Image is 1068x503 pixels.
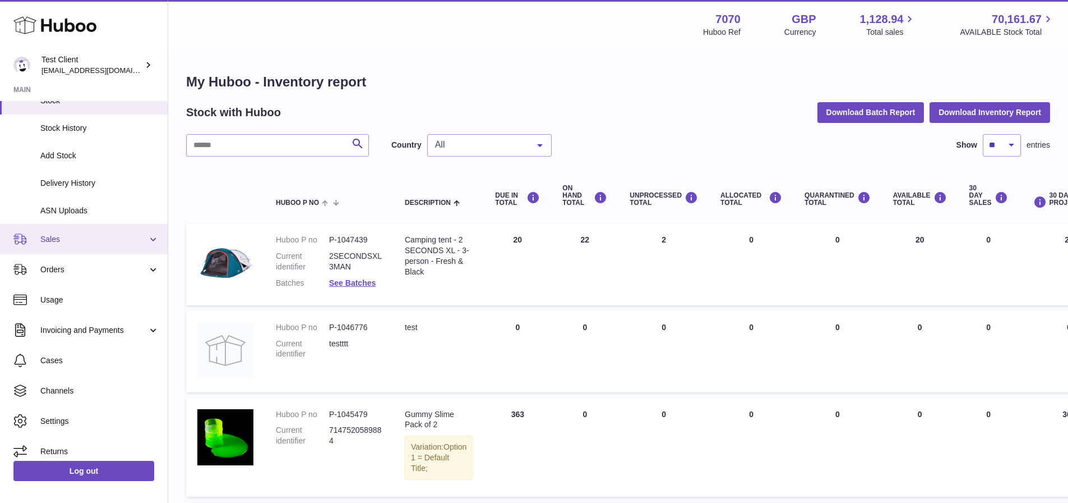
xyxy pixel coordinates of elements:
span: entries [1027,140,1050,150]
div: 30 DAY SALES [969,185,1008,207]
div: Camping tent - 2 SECONDS XL - 3-person - Fresh & Black [405,235,473,277]
span: Huboo P no [276,199,319,207]
span: Orders [40,264,147,275]
td: 363 [484,398,551,497]
strong: 7070 [715,12,741,27]
span: Settings [40,416,159,427]
span: Option 1 = Default Title; [411,442,466,473]
span: AVAILABLE Stock Total [960,27,1055,38]
dd: testttt [329,339,382,360]
span: Invoicing and Payments [40,325,147,336]
img: product image [197,409,253,465]
span: 1,128.94 [860,12,904,27]
label: Country [391,140,422,150]
td: 0 [484,311,551,392]
td: 0 [551,398,618,497]
button: Download Inventory Report [930,102,1050,122]
span: 0 [835,323,840,332]
div: Gummy Slime Pack of 2 [405,409,473,431]
dt: Current identifier [276,251,329,272]
div: Huboo Ref [703,27,741,38]
dt: Huboo P no [276,409,329,420]
h1: My Huboo - Inventory report [186,73,1050,91]
span: Channels [40,386,159,396]
span: Cases [40,355,159,366]
a: See Batches [329,278,376,287]
button: Download Batch Report [817,102,924,122]
span: Usage [40,295,159,305]
label: Show [956,140,977,150]
dt: Batches [276,278,329,289]
dt: Current identifier [276,425,329,446]
dd: P-1045479 [329,409,382,420]
span: Total sales [866,27,916,38]
td: 0 [958,311,1019,392]
a: Log out [13,461,154,481]
span: Stock History [40,123,159,134]
dd: P-1046776 [329,322,382,333]
td: 0 [958,398,1019,497]
td: 0 [709,223,793,305]
span: Returns [40,446,159,457]
span: All [432,139,529,150]
dt: Huboo P no [276,235,329,245]
span: 70,161.67 [992,12,1042,27]
span: Description [405,199,451,207]
dd: 2SECONDSXL3MAN [329,251,382,272]
span: Sales [40,234,147,245]
div: QUARANTINED Total [805,191,871,207]
dd: 7147520589884 [329,425,382,446]
td: 2 [618,223,709,305]
td: 20 [882,223,958,305]
td: 0 [551,311,618,392]
strong: GBP [792,12,816,27]
div: UNPROCESSED Total [630,191,698,207]
div: Currency [784,27,816,38]
span: Add Stock [40,150,159,161]
div: Variation: [405,436,473,480]
div: ALLOCATED Total [720,191,782,207]
span: Delivery History [40,178,159,189]
span: 0 [835,235,840,244]
div: AVAILABLE Total [893,191,947,207]
td: 0 [709,398,793,497]
dt: Huboo P no [276,322,329,333]
td: 0 [882,311,958,392]
td: 0 [958,223,1019,305]
td: 0 [882,398,958,497]
td: 20 [484,223,551,305]
dt: Current identifier [276,339,329,360]
a: 70,161.67 AVAILABLE Stock Total [960,12,1055,38]
div: Test Client [41,54,142,76]
span: [EMAIL_ADDRESS][DOMAIN_NAME] [41,66,165,75]
td: 0 [709,311,793,392]
img: internalAdmin-7070@internal.huboo.com [13,57,30,74]
td: 0 [618,311,709,392]
div: DUE IN TOTAL [495,191,540,207]
div: test [405,322,473,333]
img: product image [197,322,253,378]
img: product image [197,235,253,291]
a: 1,128.94 Total sales [860,12,917,38]
span: ASN Uploads [40,205,159,216]
td: 0 [618,398,709,497]
h2: Stock with Huboo [186,105,281,120]
span: 0 [835,410,840,419]
span: Stock [40,95,159,106]
div: ON HAND Total [562,185,607,207]
dd: P-1047439 [329,235,382,245]
td: 22 [551,223,618,305]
